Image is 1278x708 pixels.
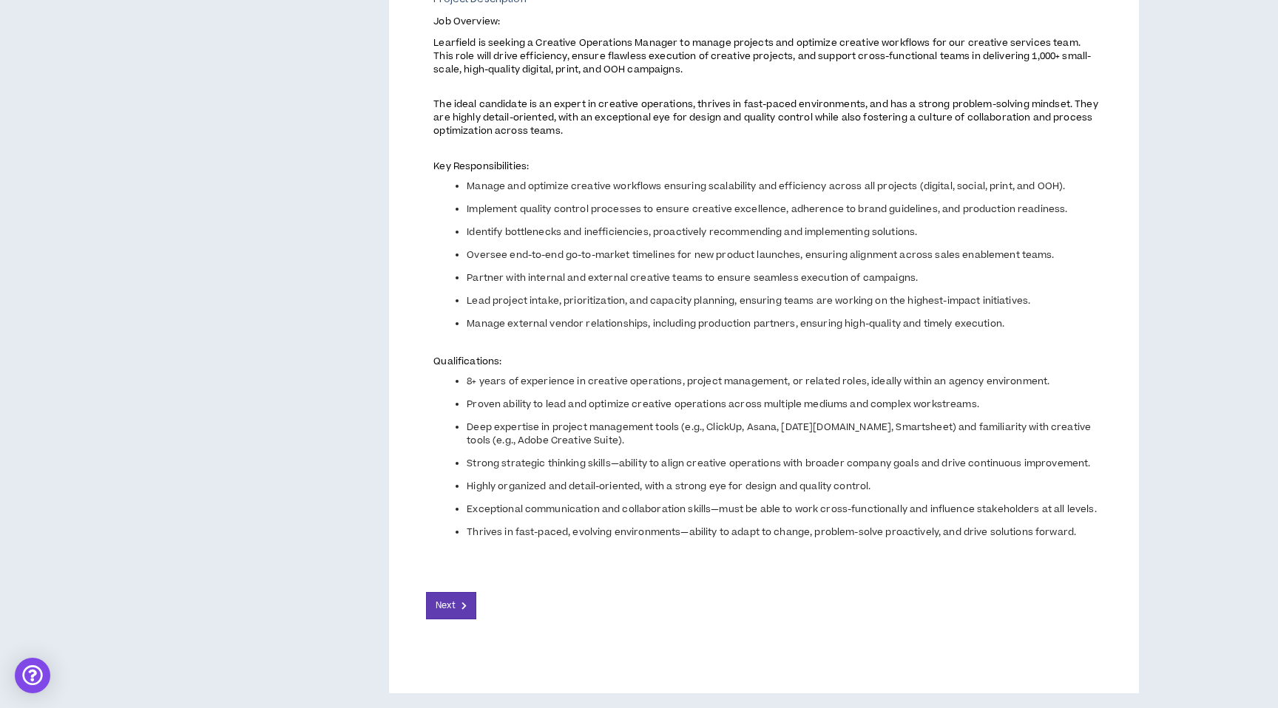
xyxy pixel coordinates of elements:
[467,271,918,285] span: Partner with internal and external creative teams to ensure seamless execution of campaigns.
[433,355,501,368] span: Qualifications:
[467,525,1076,539] span: Thrives in fast-paced, evolving environments—ability to adapt to change, problem-solve proactivel...
[467,317,1004,330] span: Manage external vendor relationships, including production partners, ensuring high-quality and ti...
[426,592,476,619] button: Next
[467,294,1030,307] span: Lead project intake, prioritization, and capacity planning, ensuring teams are working on the hig...
[467,398,979,411] span: Proven ability to lead and optimize creative operations across multiple mediums and complex works...
[467,503,1096,516] span: Exceptional communication and collaboration skills—must be able to work cross-functionally and in...
[467,180,1065,193] span: Manage and optimize creative workflows ensuring scalability and efficiency across all projects (d...
[467,202,1067,216] span: Implement quality control processes to ensure creative excellence, adherence to brand guidelines,...
[15,658,50,693] div: Open Intercom Messenger
[467,480,870,493] span: Highly organized and detail-oriented, with a strong eye for design and quality control.
[467,421,1091,447] span: Deep expertise in project management tools (e.g., ClickUp, Asana, [DATE][DOMAIN_NAME], Smartsheet...
[433,15,500,28] span: Job Overview:
[467,248,1054,262] span: Oversee end-to-end go-to-market timelines for new product launches, ensuring alignment across sal...
[467,225,917,239] span: Identify bottlenecks and inefficiencies, proactively recommending and implementing solutions.
[436,599,455,613] span: Next
[433,160,529,173] span: Key Responsibilities:
[467,457,1090,470] span: Strong strategic thinking skills—ability to align creative operations with broader company goals ...
[467,375,1049,388] span: 8+ years of experience in creative operations, project management, or related roles, ideally with...
[433,36,1091,76] span: Learfield is seeking a Creative Operations Manager to manage projects and optimize creative workf...
[433,98,1098,137] span: The ideal candidate is an expert in creative operations, thrives in fast-paced environments, and ...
